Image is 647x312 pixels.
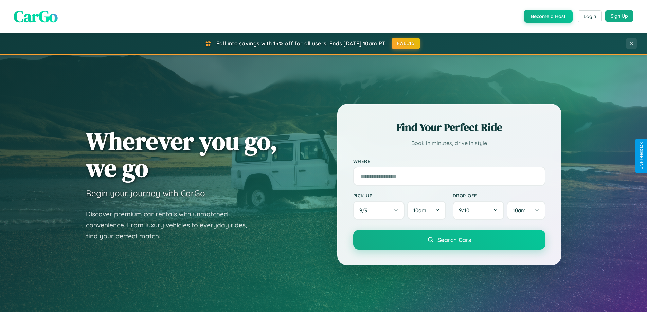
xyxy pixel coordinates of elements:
span: 9 / 9 [359,207,371,214]
button: Search Cars [353,230,545,250]
button: Become a Host [524,10,573,23]
button: 9/9 [353,201,405,220]
p: Book in minutes, drive in style [353,138,545,148]
label: Drop-off [453,192,545,198]
span: 9 / 10 [459,207,473,214]
h3: Begin your journey with CarGo [86,188,205,198]
button: Sign Up [605,10,633,22]
p: Discover premium car rentals with unmatched convenience. From luxury vehicles to everyday rides, ... [86,208,256,242]
button: FALL15 [392,38,420,49]
label: Pick-up [353,192,446,198]
h1: Wherever you go, we go [86,128,277,181]
button: Login [578,10,602,22]
span: 10am [413,207,426,214]
span: CarGo [14,5,58,27]
button: 10am [507,201,545,220]
h2: Find Your Perfect Ride [353,120,545,135]
button: 9/10 [453,201,504,220]
label: Where [353,158,545,164]
span: Search Cars [437,236,471,243]
span: 10am [513,207,526,214]
div: Give Feedback [639,142,644,170]
button: 10am [407,201,446,220]
span: Fall into savings with 15% off for all users! Ends [DATE] 10am PT. [216,40,387,47]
